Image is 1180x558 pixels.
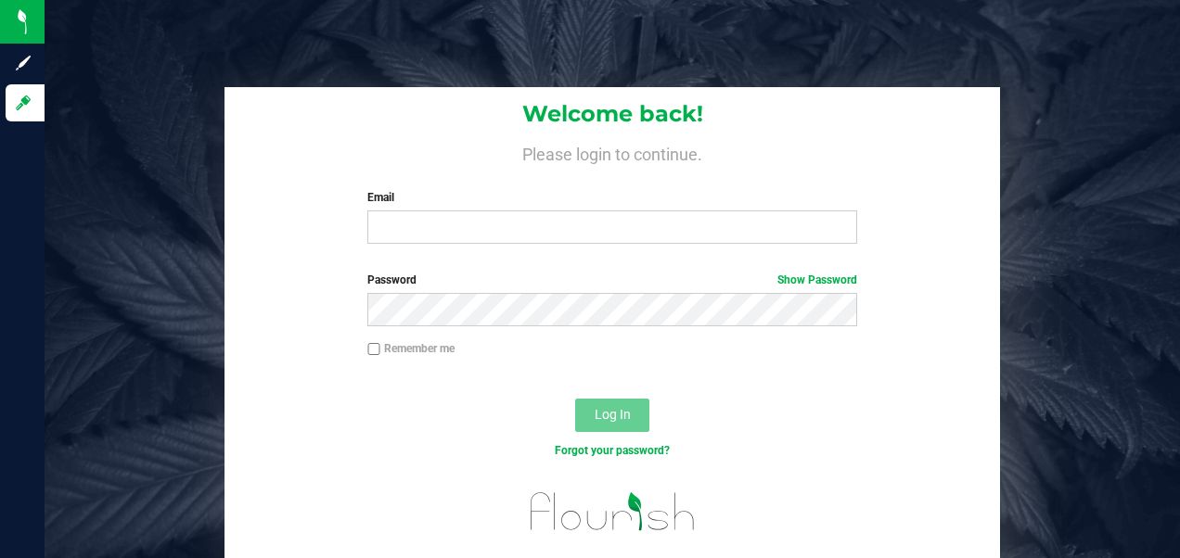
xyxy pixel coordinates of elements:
[516,478,710,545] img: flourish_logo.svg
[14,94,32,112] inline-svg: Log in
[367,273,417,286] span: Password
[595,407,631,422] span: Log In
[224,102,1000,126] h1: Welcome back!
[367,189,856,206] label: Email
[367,343,380,356] input: Remember me
[367,340,455,357] label: Remember me
[555,444,670,457] a: Forgot your password?
[224,141,1000,163] h4: Please login to continue.
[575,399,649,432] button: Log In
[777,273,857,286] a: Show Password
[14,54,32,72] inline-svg: Sign up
